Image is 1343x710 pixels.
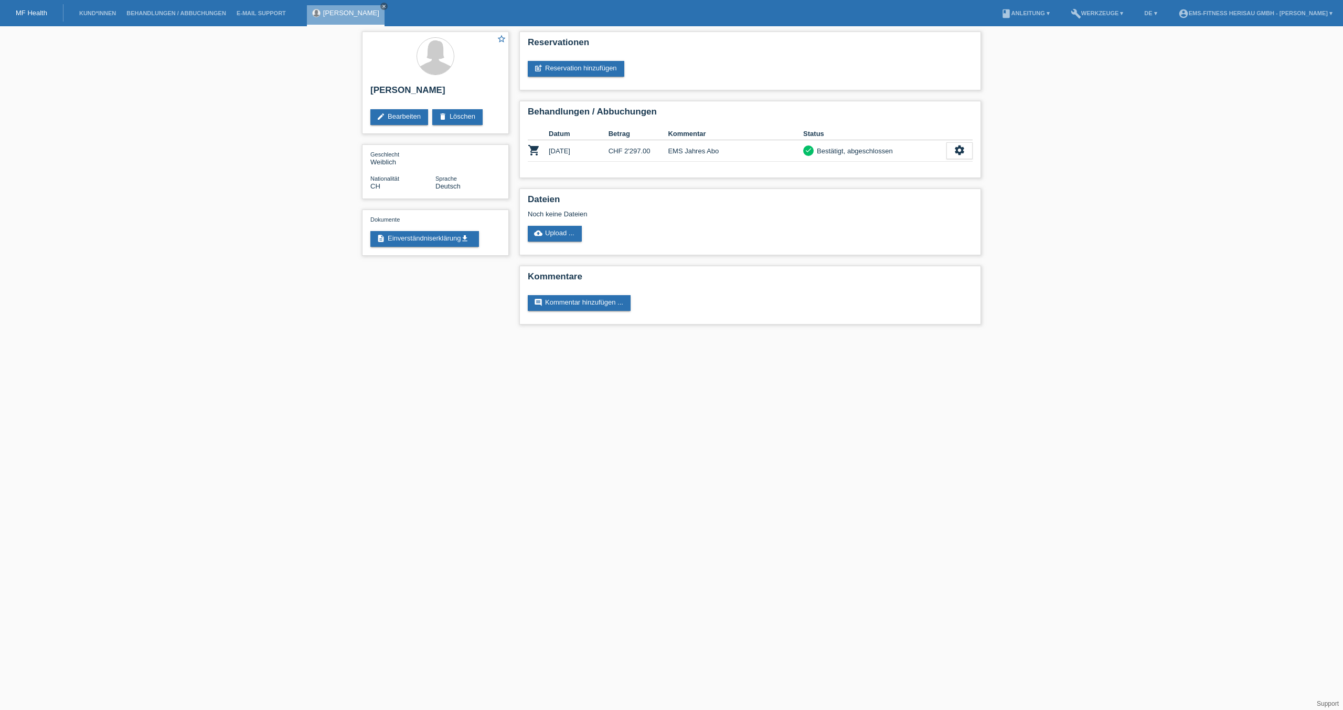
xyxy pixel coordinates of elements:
[461,234,469,243] i: get_app
[549,128,609,140] th: Datum
[121,10,231,16] a: Behandlungen / Abbuchungen
[370,109,428,125] a: editBearbeiten
[528,272,973,287] h2: Kommentare
[1001,8,1011,19] i: book
[528,210,848,218] div: Noch keine Dateien
[370,151,399,158] span: Geschlecht
[74,10,121,16] a: Kund*innen
[996,10,1055,16] a: bookAnleitung ▾
[1065,10,1129,16] a: buildWerkzeuge ▾
[1317,700,1339,707] a: Support
[528,61,624,77] a: post_addReservation hinzufügen
[370,231,479,247] a: descriptionEinverständniserklärungget_app
[528,37,973,53] h2: Reservationen
[1071,8,1081,19] i: build
[381,4,387,9] i: close
[1139,10,1162,16] a: DE ▾
[534,229,542,237] i: cloud_upload
[435,182,461,190] span: Deutsch
[668,140,803,162] td: EMS Jahres Abo
[534,298,542,307] i: comment
[609,128,668,140] th: Betrag
[370,182,380,190] span: Schweiz
[497,34,506,45] a: star_border
[377,112,385,121] i: edit
[377,234,385,243] i: description
[370,150,435,166] div: Weiblich
[528,107,973,122] h2: Behandlungen / Abbuchungen
[534,64,542,72] i: post_add
[549,140,609,162] td: [DATE]
[668,128,803,140] th: Kommentar
[803,128,946,140] th: Status
[370,85,500,101] h2: [PERSON_NAME]
[231,10,291,16] a: E-Mail Support
[435,175,457,182] span: Sprache
[370,175,399,182] span: Nationalität
[370,216,400,223] span: Dokumente
[805,147,812,154] i: check
[609,140,668,162] td: CHF 2'297.00
[528,194,973,210] h2: Dateien
[528,295,631,311] a: commentKommentar hinzufügen ...
[528,226,582,242] a: cloud_uploadUpload ...
[954,144,965,156] i: settings
[432,109,483,125] a: deleteLöschen
[497,34,506,44] i: star_border
[16,9,47,17] a: MF Health
[814,145,893,156] div: Bestätigt, abgeschlossen
[439,112,447,121] i: delete
[380,3,388,10] a: close
[323,9,379,17] a: [PERSON_NAME]
[1178,8,1189,19] i: account_circle
[1173,10,1338,16] a: account_circleEMS-Fitness Herisau GmbH - [PERSON_NAME] ▾
[528,144,540,156] i: POSP00026028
